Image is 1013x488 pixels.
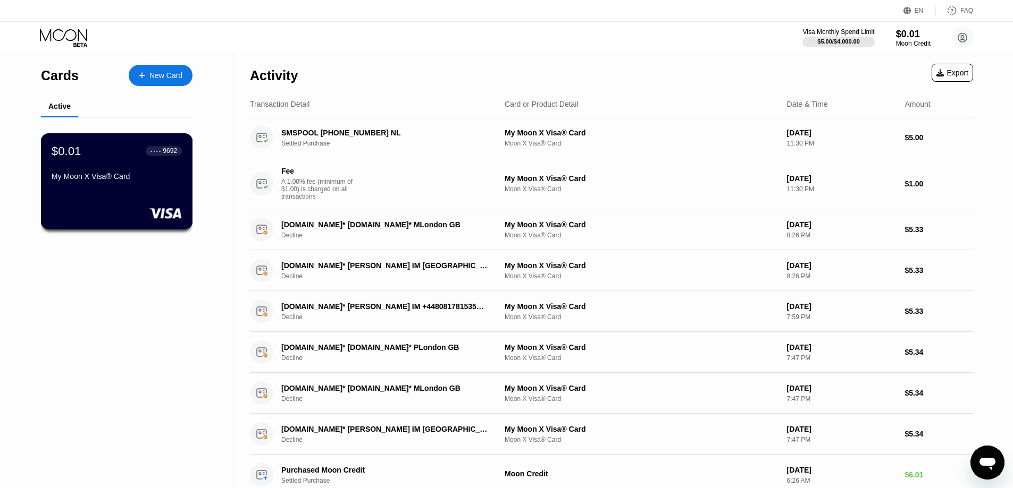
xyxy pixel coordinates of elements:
[41,68,79,83] div: Cards
[787,354,897,362] div: 7:47 PM
[250,68,298,83] div: Activity
[905,307,973,315] div: $5.33
[250,414,973,455] div: [DOMAIN_NAME]* [PERSON_NAME] IM [GEOGRAPHIC_DATA] [GEOGRAPHIC_DATA]DeclineMy Moon X Visa® CardMoo...
[281,220,488,229] div: [DOMAIN_NAME]* [DOMAIN_NAME]* MLondon GB
[281,436,503,443] div: Decline
[787,232,897,239] div: 8:26 PM
[905,389,973,397] div: $5.34
[52,172,182,181] div: My Moon X Visa® Card
[905,266,973,275] div: $5.33
[250,250,973,291] div: [DOMAIN_NAME]* [PERSON_NAME] IM [GEOGRAPHIC_DATA] [GEOGRAPHIC_DATA]DeclineMy Moon X Visa® CardMoo...
[250,373,973,414] div: [DOMAIN_NAME]* [DOMAIN_NAME]* MLondon GBDeclineMy Moon X Visa® CardMoon X Visa® Card[DATE]7:47 PM...
[936,69,968,77] div: Export
[281,477,503,484] div: Settled Purchase
[905,470,973,479] div: $6.01
[787,477,897,484] div: 6:26 AM
[932,64,973,82] div: Export
[787,395,897,403] div: 7:47 PM
[281,261,488,270] div: [DOMAIN_NAME]* [PERSON_NAME] IM [GEOGRAPHIC_DATA] [GEOGRAPHIC_DATA]
[903,5,936,16] div: EN
[817,38,860,45] div: $5.00 / $4,000.00
[905,133,973,142] div: $5.00
[250,332,973,373] div: [DOMAIN_NAME]* [DOMAIN_NAME]* PLondon GBDeclineMy Moon X Visa® CardMoon X Visa® Card[DATE]7:47 PM...
[787,272,897,280] div: 8:26 PM
[129,65,192,86] div: New Card
[787,302,897,311] div: [DATE]
[787,140,897,147] div: 11:30 PM
[505,272,778,280] div: Moon X Visa® Card
[505,313,778,321] div: Moon X Visa® Card
[802,28,874,36] div: Visa Monthly Spend Limit
[896,29,931,40] div: $0.01
[250,158,973,209] div: FeeA 1.00% fee (minimum of $1.00) is charged on all transactionsMy Moon X Visa® CardMoon X Visa® ...
[505,343,778,352] div: My Moon X Visa® Card
[505,232,778,239] div: Moon X Visa® Card
[787,313,897,321] div: 7:59 PM
[787,129,897,137] div: [DATE]
[48,102,71,110] div: Active
[505,469,778,478] div: Moon Credit
[281,313,503,321] div: Decline
[787,100,828,108] div: Date & Time
[250,291,973,332] div: [DOMAIN_NAME]* [PERSON_NAME] IM +448081781535GBDeclineMy Moon X Visa® CardMoon X Visa® Card[DATE]...
[150,149,161,152] div: ● ● ● ●
[505,174,778,183] div: My Moon X Visa® Card
[896,40,931,47] div: Moon Credit
[281,384,488,392] div: [DOMAIN_NAME]* [DOMAIN_NAME]* MLondon GB
[505,261,778,270] div: My Moon X Visa® Card
[505,354,778,362] div: Moon X Visa® Card
[505,384,778,392] div: My Moon X Visa® Card
[787,261,897,270] div: [DATE]
[905,100,930,108] div: Amount
[281,343,488,352] div: [DOMAIN_NAME]* [DOMAIN_NAME]* PLondon GB
[960,7,973,14] div: FAQ
[505,129,778,137] div: My Moon X Visa® Card
[787,185,897,193] div: 11:30 PM
[505,436,778,443] div: Moon X Visa® Card
[281,425,488,433] div: [DOMAIN_NAME]* [PERSON_NAME] IM [GEOGRAPHIC_DATA] [GEOGRAPHIC_DATA]
[505,185,778,193] div: Moon X Visa® Card
[281,167,356,175] div: Fee
[281,354,503,362] div: Decline
[787,343,897,352] div: [DATE]
[281,395,503,403] div: Decline
[163,147,177,155] div: 9692
[905,225,973,234] div: $5.33
[787,466,897,474] div: [DATE]
[787,425,897,433] div: [DATE]
[905,430,973,438] div: $5.34
[281,232,503,239] div: Decline
[787,220,897,229] div: [DATE]
[905,179,973,188] div: $1.00
[149,71,182,80] div: New Card
[281,129,488,137] div: SMSPOOL [PHONE_NUMBER] NL
[505,140,778,147] div: Moon X Visa® Card
[505,395,778,403] div: Moon X Visa® Card
[802,28,874,47] div: Visa Monthly Spend Limit$5.00/$4,000.00
[505,302,778,311] div: My Moon X Visa® Card
[505,220,778,229] div: My Moon X Visa® Card
[505,425,778,433] div: My Moon X Visa® Card
[250,209,973,250] div: [DOMAIN_NAME]* [DOMAIN_NAME]* MLondon GBDeclineMy Moon X Visa® CardMoon X Visa® Card[DATE]8:26 PM...
[281,178,361,200] div: A 1.00% fee (minimum of $1.00) is charged on all transactions
[281,302,488,311] div: [DOMAIN_NAME]* [PERSON_NAME] IM +448081781535GB
[787,436,897,443] div: 7:47 PM
[250,100,309,108] div: Transaction Detail
[970,446,1004,480] iframe: Button to launch messaging window, conversation in progress
[936,5,973,16] div: FAQ
[787,174,897,183] div: [DATE]
[281,466,488,474] div: Purchased Moon Credit
[281,140,503,147] div: Settled Purchase
[52,144,81,158] div: $0.01
[915,7,924,14] div: EN
[250,117,973,158] div: SMSPOOL [PHONE_NUMBER] NLSettled PurchaseMy Moon X Visa® CardMoon X Visa® Card[DATE]11:30 PM$5.00
[281,272,503,280] div: Decline
[787,384,897,392] div: [DATE]
[41,134,192,229] div: $0.01● ● ● ●9692My Moon X Visa® Card
[896,29,931,47] div: $0.01Moon Credit
[505,100,579,108] div: Card or Product Detail
[905,348,973,356] div: $5.34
